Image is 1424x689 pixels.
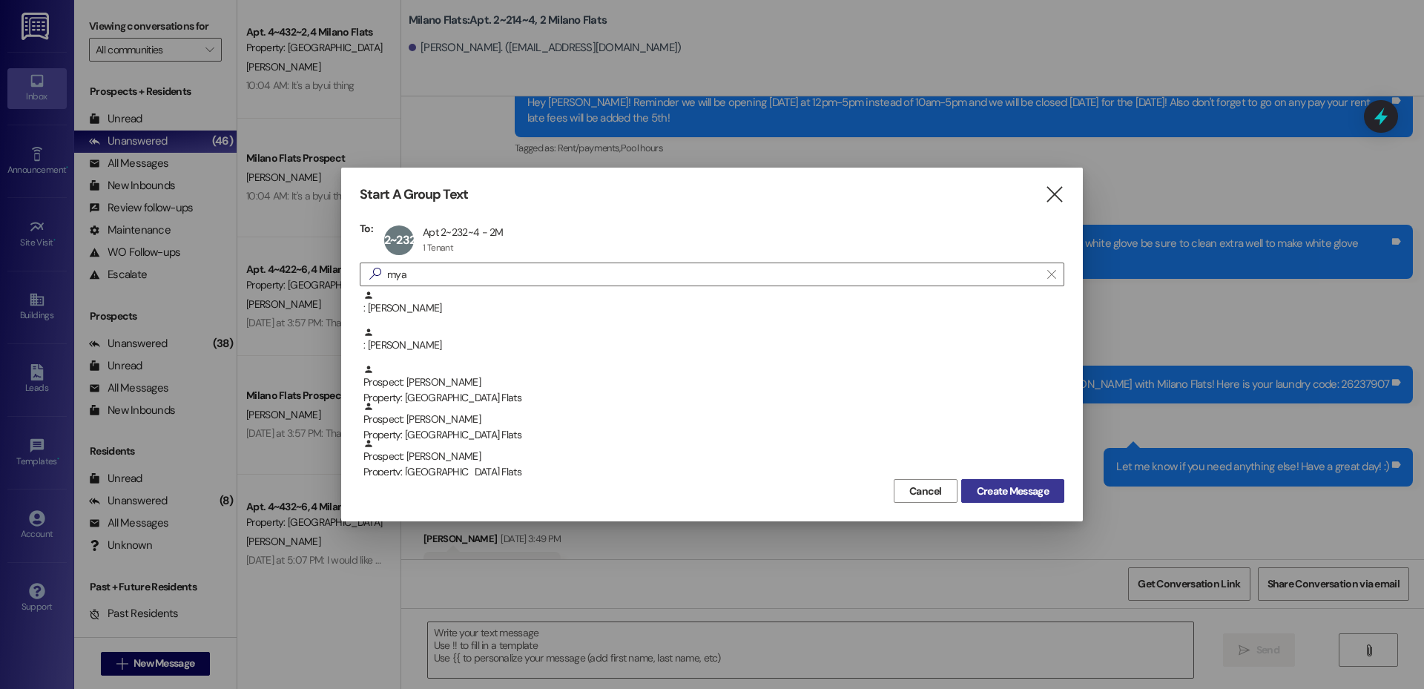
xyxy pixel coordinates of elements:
span: 2~232~4 [384,232,428,248]
div: Prospect: [PERSON_NAME]Property: [GEOGRAPHIC_DATA] Flats [360,401,1064,438]
h3: To: [360,222,373,235]
div: Property: [GEOGRAPHIC_DATA] Flats [363,427,1064,443]
button: Create Message [961,479,1064,503]
div: : [PERSON_NAME] [363,290,1064,316]
div: Prospect: [PERSON_NAME]Property: [GEOGRAPHIC_DATA] Flats [360,438,1064,475]
i:  [363,266,387,282]
i:  [1047,268,1055,280]
div: : [PERSON_NAME] [360,290,1064,327]
div: 1 Tenant [423,242,453,254]
div: Property: [GEOGRAPHIC_DATA] Flats [363,464,1064,480]
button: Clear text [1040,263,1064,286]
div: Prospect: [PERSON_NAME] [363,401,1064,444]
i:  [1044,187,1064,202]
div: Prospect: [PERSON_NAME] [363,438,1064,481]
div: Property: [GEOGRAPHIC_DATA] Flats [363,390,1064,406]
div: Prospect: [PERSON_NAME]Property: [GEOGRAPHIC_DATA] Flats [360,364,1064,401]
input: Search for any contact or apartment [387,264,1040,285]
span: Create Message [977,484,1049,499]
h3: Start A Group Text [360,186,468,203]
button: Cancel [894,479,957,503]
span: Cancel [909,484,942,499]
div: Prospect: [PERSON_NAME] [363,364,1064,406]
div: Apt 2~232~4 - 2M [423,225,504,239]
div: : [PERSON_NAME] [363,327,1064,353]
div: : [PERSON_NAME] [360,327,1064,364]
